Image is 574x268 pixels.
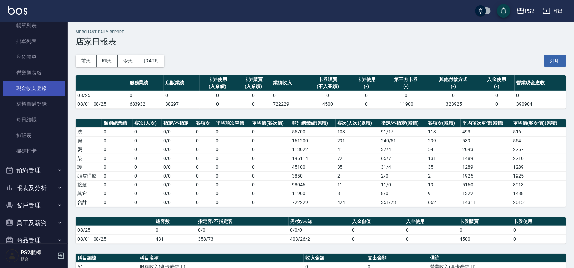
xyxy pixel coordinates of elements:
[102,154,133,163] td: 0
[428,100,479,108] td: -323925
[102,171,133,180] td: 0
[138,55,164,67] button: [DATE]
[512,234,566,243] td: 0
[133,171,162,180] td: 0
[404,226,458,234] td: 0
[194,119,214,128] th: 客項次
[379,154,426,163] td: 65 / 7
[214,198,251,207] td: 0
[350,234,404,243] td: 0
[76,254,138,263] th: 科目編號
[76,226,154,234] td: 08/25
[3,179,65,197] button: 報表及分析
[237,83,270,90] div: (入業績)
[386,76,426,83] div: 第三方卡券
[250,127,290,136] td: 0
[348,100,384,108] td: 0
[350,226,404,234] td: 0
[461,136,511,145] td: 539
[479,100,515,108] td: 0
[162,171,194,180] td: 0 / 0
[76,198,102,207] td: 合計
[133,154,162,163] td: 0
[162,180,194,189] td: 0 / 0
[194,154,214,163] td: 0
[379,145,426,154] td: 37 / 4
[237,76,270,83] div: 卡券販賣
[461,171,511,180] td: 1925
[76,30,566,34] h2: Merchant Daily Report
[271,100,307,108] td: 722229
[461,198,511,207] td: 14311
[201,76,234,83] div: 卡券使用
[76,37,566,46] h3: 店家日報表
[426,198,461,207] td: 662
[461,189,511,198] td: 1322
[196,234,289,243] td: 358/73
[271,91,307,100] td: 0
[250,171,290,180] td: 0
[461,119,511,128] th: 平均項次單價(累積)
[201,83,234,90] div: (入業績)
[540,5,566,17] button: 登出
[21,256,55,262] p: 櫃台
[336,136,379,145] td: 291
[350,83,383,90] div: (-)
[76,100,128,108] td: 08/01 - 08/25
[250,154,290,163] td: 0
[458,234,512,243] td: 4500
[162,163,194,171] td: 0 / 0
[461,154,511,163] td: 1489
[3,34,65,49] a: 掛單列表
[97,55,118,67] button: 昨天
[336,163,379,171] td: 35
[309,83,347,90] div: (不入業績)
[194,127,214,136] td: 0
[366,254,428,263] th: 支出金額
[458,217,512,226] th: 卡券販賣
[3,231,65,249] button: 商品管理
[250,198,290,207] td: 0
[336,154,379,163] td: 72
[8,6,27,15] img: Logo
[290,180,336,189] td: 98046
[3,65,65,81] a: 營業儀表板
[196,226,289,234] td: 0/0
[138,254,304,263] th: 科目名稱
[511,136,566,145] td: 554
[481,83,513,90] div: (-)
[336,145,379,154] td: 41
[544,55,566,67] button: 列印
[128,100,164,108] td: 683932
[194,189,214,198] td: 0
[511,189,566,198] td: 1488
[76,163,102,171] td: 護
[481,76,513,83] div: 入金使用
[76,180,102,189] td: 接髮
[336,171,379,180] td: 2
[162,119,194,128] th: 指定/不指定
[102,189,133,198] td: 0
[76,154,102,163] td: 染
[200,100,235,108] td: 0
[426,171,461,180] td: 2
[290,189,336,198] td: 11900
[348,91,384,100] td: 0
[289,226,350,234] td: 0/0/0
[426,145,461,154] td: 54
[336,127,379,136] td: 108
[128,91,164,100] td: 0
[102,180,133,189] td: 0
[515,91,566,100] td: 0
[426,180,461,189] td: 19
[102,163,133,171] td: 0
[250,136,290,145] td: 0
[214,189,251,198] td: 0
[200,91,235,100] td: 0
[76,234,154,243] td: 08/01 - 08/25
[379,189,426,198] td: 8 / 0
[426,119,461,128] th: 客項次(累積)
[386,83,426,90] div: (-)
[214,127,251,136] td: 0
[194,171,214,180] td: 0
